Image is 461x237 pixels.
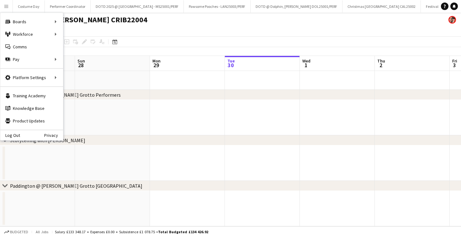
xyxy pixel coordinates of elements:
[45,0,91,13] button: Performer Coordinator
[158,229,208,234] span: Total Budgeted £134 426.92
[0,133,20,138] a: Log Out
[0,89,63,102] a: Training Academy
[448,16,456,24] app-user-avatar: Performer Department
[91,0,184,13] button: DOTD 2025 @ [GEOGRAPHIC_DATA] - MS25001/PERF
[184,0,251,13] button: Pawsome Pooches - LAN25003/PERF
[451,62,457,69] span: 3
[10,230,28,234] span: Budgeted
[0,71,63,84] div: Platform Settings
[55,229,208,234] div: Salary £133 348.17 + Expenses £0.00 + Subsistence £1 078.75 =
[152,58,161,64] span: Mon
[377,58,385,64] span: Thu
[227,58,235,64] span: Tue
[376,62,385,69] span: 2
[0,40,63,53] a: Comms
[0,115,63,127] a: Product Updates
[251,0,342,13] button: DOTD @ Dolphin, [PERSON_NAME] DOL25001/PERF
[34,229,50,234] span: All jobs
[10,92,121,98] div: Paddington @ [PERSON_NAME] Grotto Performers
[0,102,63,115] a: Knowledge Base
[10,183,142,189] div: Paddington @ [PERSON_NAME] Grotto [GEOGRAPHIC_DATA]
[0,28,63,40] div: Workforce
[226,62,235,69] span: 30
[13,0,45,13] button: Costume Day
[44,133,63,138] a: Privacy
[342,0,421,13] button: Christmas [GEOGRAPHIC_DATA] CAL25002
[0,53,63,66] div: Pay
[302,58,310,64] span: Wed
[3,229,29,235] button: Budgeted
[0,15,63,28] div: Boards
[5,15,147,24] h1: Paddington @ [PERSON_NAME] CRIB22004
[77,58,85,64] span: Sun
[301,62,310,69] span: 1
[151,62,161,69] span: 29
[77,62,85,69] span: 28
[452,58,457,64] span: Fri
